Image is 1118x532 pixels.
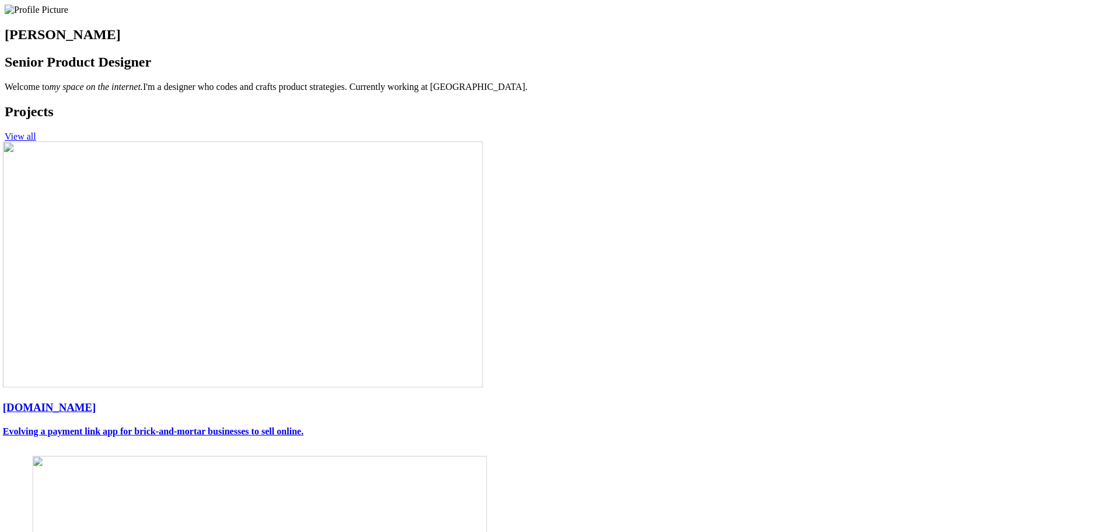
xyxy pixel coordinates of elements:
a: View all [5,131,36,141]
h2: Senior Product Designer [5,54,1113,70]
span: Welcome to I'm a designer who codes and crafts product strategies. Currently working at [GEOGRAPH... [5,82,527,92]
a: [DOMAIN_NAME]Evolving a payment link app for brick-and-mortar businesses to sell online. [3,401,1115,436]
em: my space on the internet. [49,82,142,92]
h2: Projects [5,104,1113,120]
h1: [PERSON_NAME] [5,27,1113,43]
h4: Evolving a payment link app for brick-and-mortar businesses to sell online. [3,426,1115,436]
img: Profile Picture [5,5,68,15]
h3: [DOMAIN_NAME] [3,401,1115,413]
